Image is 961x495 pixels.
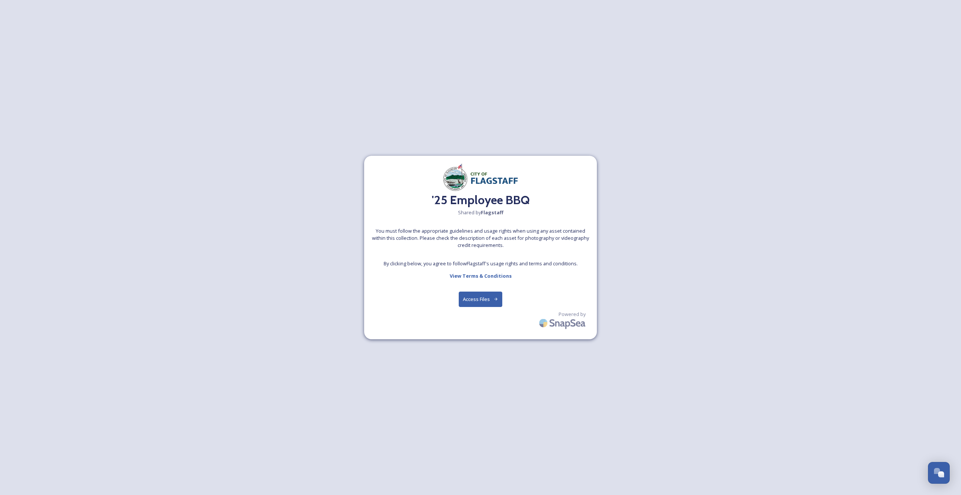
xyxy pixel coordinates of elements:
[384,260,578,267] span: By clicking below, you agree to follow Flagstaff 's usage rights and terms and conditions.
[537,314,589,332] img: SnapSea Logo
[372,227,589,249] span: You must follow the appropriate guidelines and usage rights when using any asset contained within...
[450,272,512,279] strong: View Terms & Conditions
[450,271,512,280] a: View Terms & Conditions
[928,462,950,484] button: Open Chat
[432,191,530,209] h2: '25 Employee BBQ
[458,209,503,216] span: Shared by
[459,292,503,307] button: Access Files
[559,311,586,318] span: Powered by
[481,209,503,216] strong: Flagstaff
[443,163,518,191] img: Document.png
